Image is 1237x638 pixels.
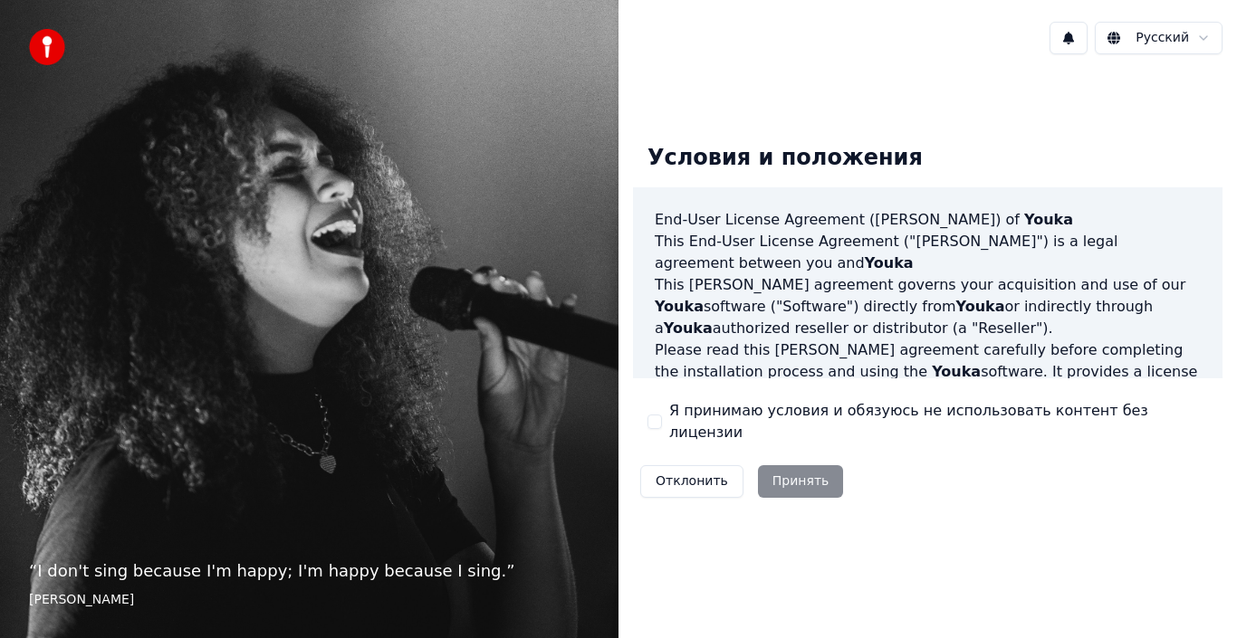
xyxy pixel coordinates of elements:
[1024,211,1073,228] span: Youka
[29,558,590,584] p: “ I don't sing because I'm happy; I'm happy because I sing. ”
[29,29,65,65] img: youka
[29,591,590,609] footer: [PERSON_NAME]
[655,298,704,315] span: Youka
[640,465,743,498] button: Отклонить
[633,129,937,187] div: Условия и положения
[932,363,981,380] span: Youka
[664,319,713,337] span: Youka
[655,274,1201,339] p: This [PERSON_NAME] agreement governs your acquisition and use of our software ("Software") direct...
[655,339,1201,426] p: Please read this [PERSON_NAME] agreement carefully before completing the installation process and...
[655,209,1201,231] h3: End-User License Agreement ([PERSON_NAME]) of
[956,298,1005,315] span: Youka
[655,231,1201,274] p: This End-User License Agreement ("[PERSON_NAME]") is a legal agreement between you and
[669,400,1208,443] label: Я принимаю условия и обязуюсь не использовать контент без лицензии
[865,254,914,271] span: Youka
